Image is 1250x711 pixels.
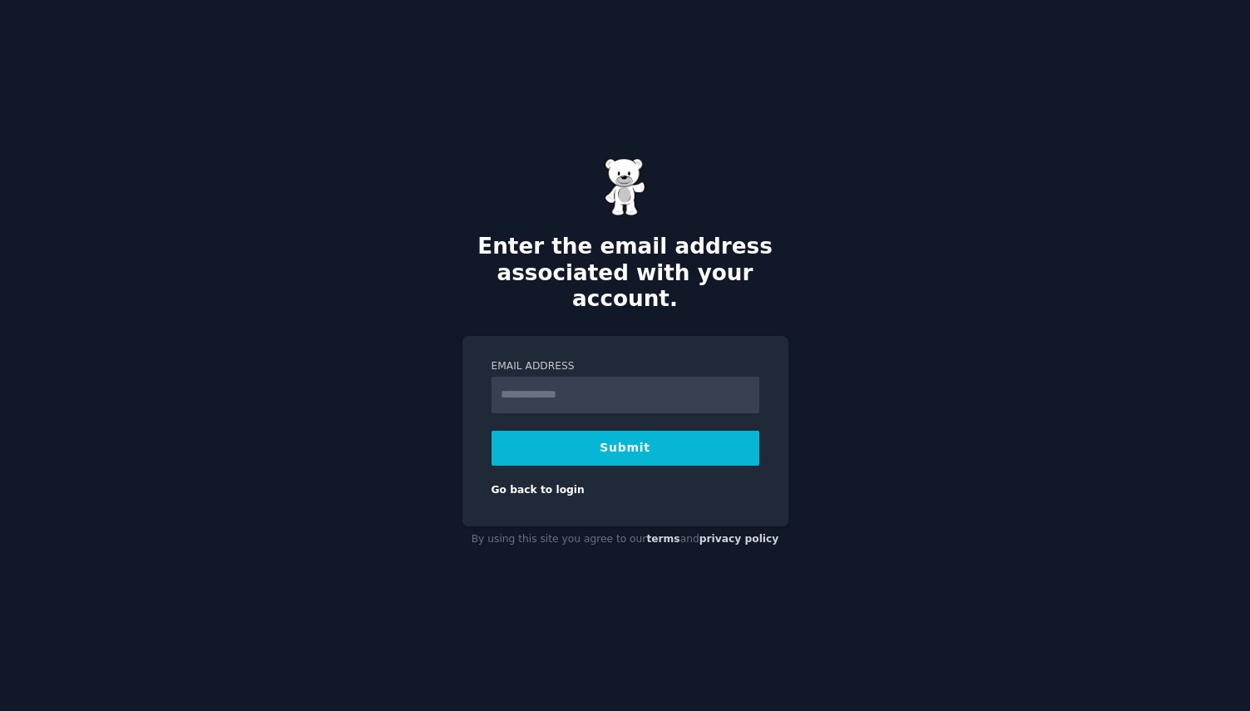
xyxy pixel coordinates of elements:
[605,158,646,216] img: Gummy Bear
[646,533,679,545] a: terms
[699,533,779,545] a: privacy policy
[492,484,585,496] a: Go back to login
[462,526,788,553] div: By using this site you agree to our and
[462,234,788,313] h2: Enter the email address associated with your account.
[492,359,759,374] label: Email Address
[492,431,759,466] button: Submit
